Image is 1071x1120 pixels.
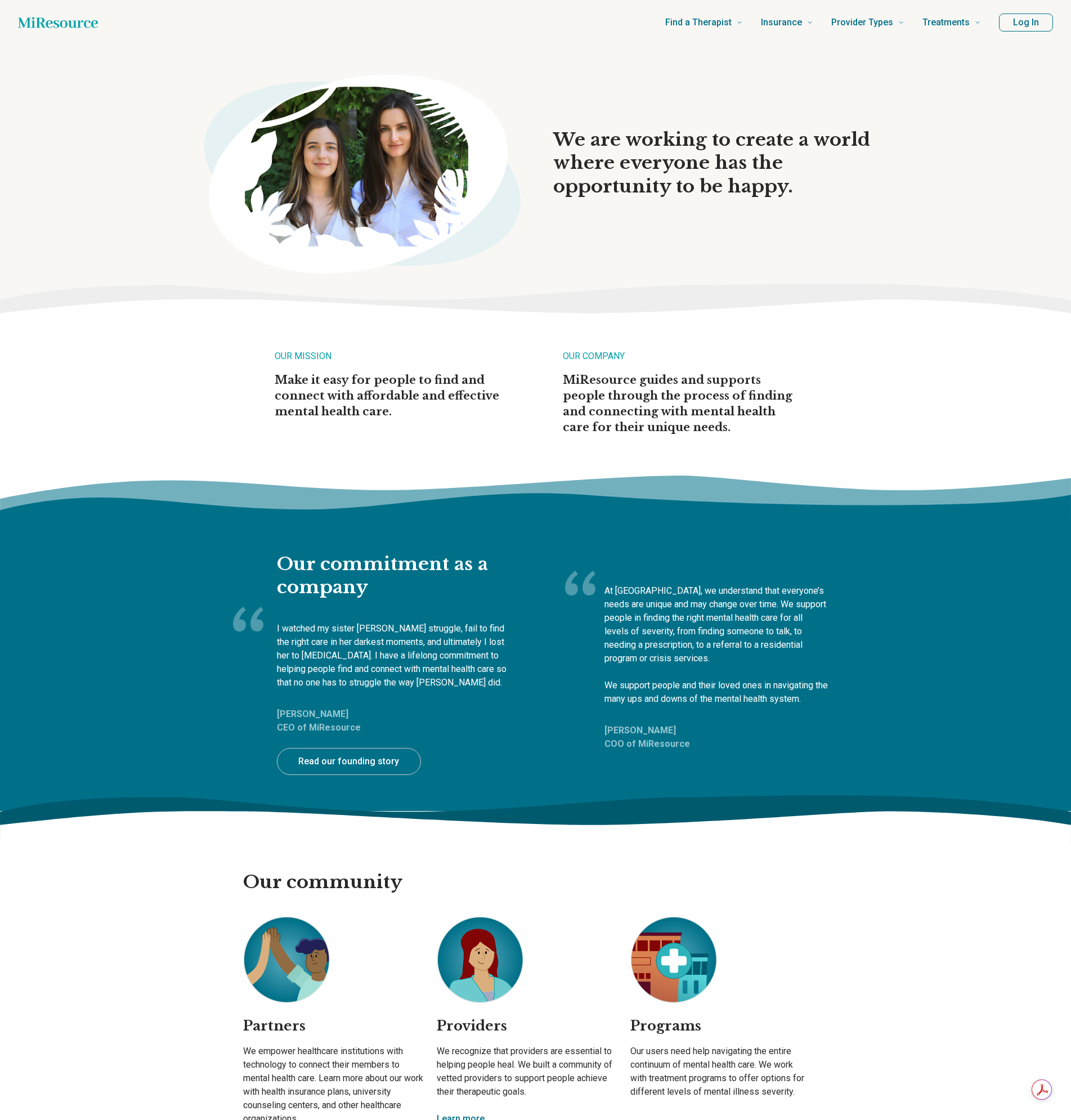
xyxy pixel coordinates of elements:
p: [PERSON_NAME] [604,724,712,737]
span: Provider Types [831,15,893,30]
span: Find a Therapist [665,15,732,30]
a: Read our founding story [277,748,421,775]
h2: OUR COMPANY [563,350,797,372]
h2: Our community [243,871,828,894]
h2: Providers [437,1016,617,1045]
span: Treatments [922,15,970,30]
p: Our users need help navigating the entire continuum of mental health care. We work with treatment... [630,1045,810,1099]
p: We recognize that providers are essential to helping people heal. We built a community of vetted ... [437,1045,617,1099]
p: MiResource guides and supports people through the process of finding and connecting with mental h... [563,372,797,435]
h2: Partners [243,1016,423,1045]
p: I watched my sister [PERSON_NAME] struggle, fail to find the right care in her darkest moments, a... [277,622,511,689]
h2: Programs [630,1016,810,1045]
p: CEO of MiResource [277,721,385,734]
h2: Our commitment as a company [277,553,511,599]
h2: OUR MISSION [275,350,509,372]
p: We support people and their loved ones in navigating the many ups and downs of the mental health ... [604,679,839,706]
p: COO of MiResource [604,737,839,751]
a: Home page [18,11,98,34]
h1: We are working to create a world where everyone has the opportunity to be happy. [553,128,886,199]
p: At [GEOGRAPHIC_DATA], we understand that everyone’s needs are unique and may change over time. We... [604,584,839,665]
button: Log In [999,14,1053,32]
p: [PERSON_NAME] [277,707,385,721]
p: Make it easy for people to find and connect with affordable and effective mental health care. [275,372,509,419]
span: Insurance [761,15,802,30]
